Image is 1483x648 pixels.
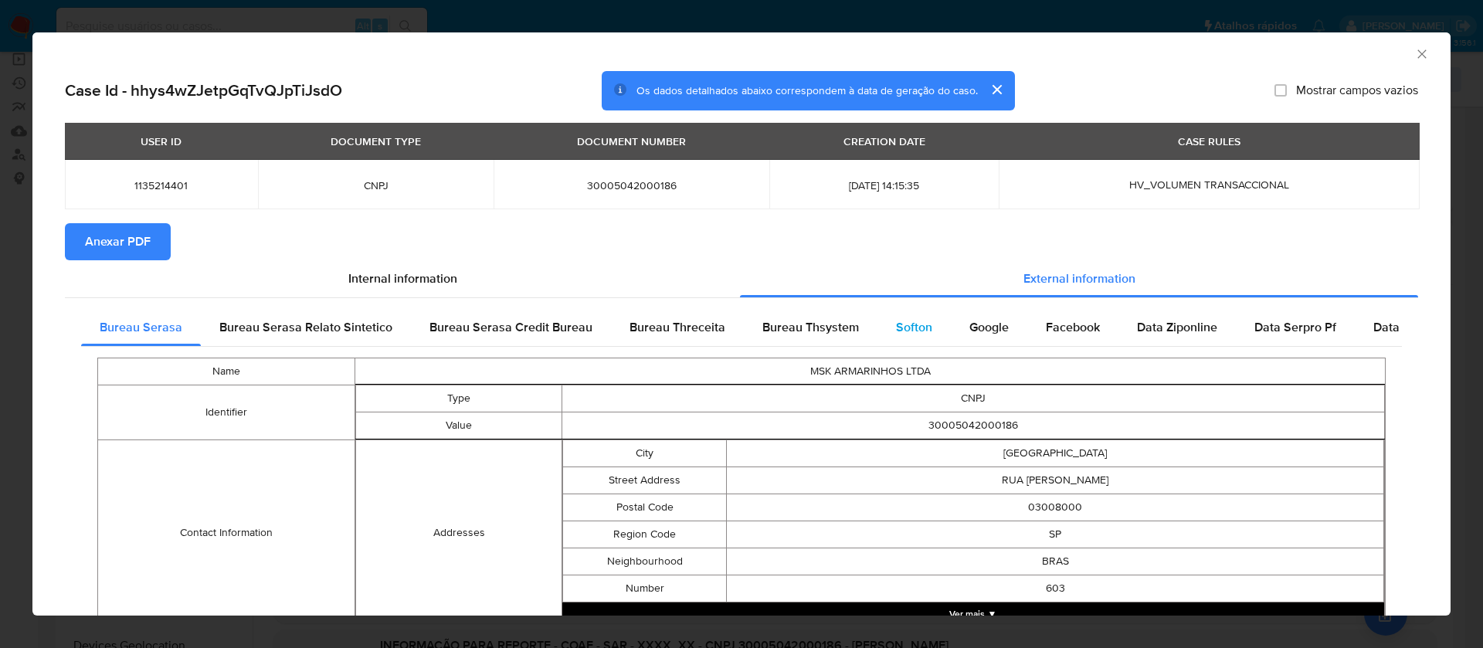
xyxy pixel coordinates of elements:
div: Detailed info [65,260,1418,297]
td: Name [98,358,355,385]
div: closure-recommendation-modal [32,32,1451,616]
span: Os dados detalhados abaixo correspondem à data de geração do caso. [636,83,978,98]
span: Bureau Threceita [630,318,725,336]
span: Google [969,318,1009,336]
span: Anexar PDF [85,225,151,259]
span: Softon [896,318,932,336]
span: Mostrar campos vazios [1296,83,1418,98]
td: RUA [PERSON_NAME] [727,466,1384,494]
div: DOCUMENT TYPE [321,128,430,154]
span: Data Ziponline [1137,318,1217,336]
span: 1135214401 [83,178,239,192]
button: Expand array [562,602,1384,626]
td: Postal Code [562,494,727,521]
td: Street Address [562,466,727,494]
div: USER ID [131,128,191,154]
span: Data Serpro Pj [1373,318,1454,336]
td: CNPJ [562,385,1384,412]
span: Bureau Serasa Credit Bureau [429,318,592,336]
div: DOCUMENT NUMBER [568,128,695,154]
span: Data Serpro Pf [1254,318,1336,336]
td: Contact Information [98,439,355,626]
span: Bureau Serasa Relato Sintetico [219,318,392,336]
td: BRAS [727,548,1384,575]
button: cerrar [978,71,1015,108]
button: Fechar a janela [1414,46,1428,60]
td: 03008000 [727,494,1384,521]
span: Internal information [348,270,457,287]
td: Number [562,575,727,602]
button: Anexar PDF [65,223,171,260]
td: MSK ARMARINHOS LTDA [355,358,1386,385]
td: Region Code [562,521,727,548]
h2: Case Id - hhys4wZJetpGqTvQJpTiJsdO [65,80,342,100]
td: Addresses [356,439,562,626]
td: [GEOGRAPHIC_DATA] [727,439,1384,466]
span: Facebook [1046,318,1100,336]
td: 603 [727,575,1384,602]
td: SP [727,521,1384,548]
span: HV_VOLUMEN TRANSACCIONAL [1129,177,1289,192]
span: External information [1023,270,1135,287]
td: Value [356,412,562,439]
input: Mostrar campos vazios [1274,84,1287,97]
div: Detailed external info [81,309,1402,346]
span: Bureau Thsystem [762,318,859,336]
div: CREATION DATE [834,128,935,154]
td: 30005042000186 [562,412,1384,439]
td: Identifier [98,385,355,439]
td: City [562,439,727,466]
span: CNPJ [277,178,475,192]
span: Bureau Serasa [100,318,182,336]
td: Neighbourhood [562,548,727,575]
span: 30005042000186 [512,178,751,192]
td: Type [356,385,562,412]
div: CASE RULES [1169,128,1250,154]
span: [DATE] 14:15:35 [788,178,980,192]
